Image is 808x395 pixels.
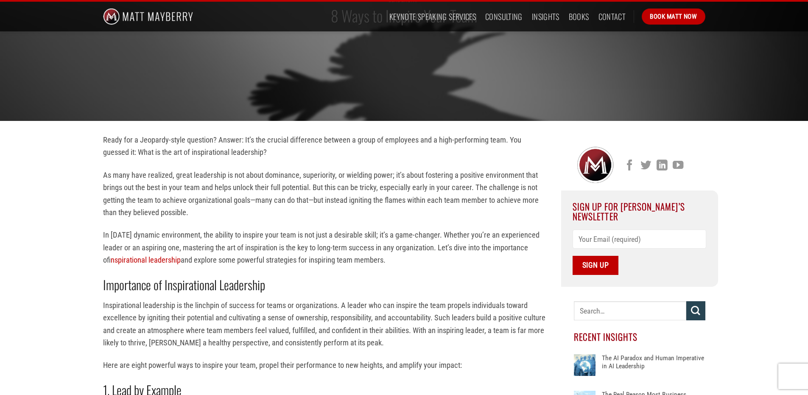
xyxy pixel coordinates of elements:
[103,299,548,349] p: Inspirational leadership is the linchpin of success for teams or organizations. A leader who can ...
[103,169,548,219] p: As many have realized, great leadership is not about dominance, superiority, or wielding power; i...
[642,8,705,25] a: Book Matt Now
[602,354,705,380] a: The AI Paradox and Human Imperative in AI Leadership
[569,9,589,24] a: Books
[103,2,193,31] img: Matt Mayberry
[574,330,638,343] span: Recent Insights
[573,230,706,275] form: Contact form
[640,160,651,172] a: Follow on Twitter
[532,9,559,24] a: Insights
[389,9,476,24] a: Keynote Speaking Services
[686,301,705,320] button: Submit
[103,134,548,159] p: Ready for a Jeopardy-style question? Answer: It’s the crucial difference between a group of emplo...
[573,256,618,275] input: Sign Up
[103,275,265,294] strong: Importance of Inspirational Leadership
[573,230,706,249] input: Your Email (required)
[657,160,667,172] a: Follow on LinkedIn
[485,9,523,24] a: Consulting
[111,255,181,264] a: inspirational leadership
[573,200,685,222] span: Sign Up For [PERSON_NAME]’s Newsletter
[673,160,683,172] a: Follow on YouTube
[650,11,697,22] span: Book Matt Now
[574,301,686,320] input: Search…
[103,229,548,266] p: In [DATE] dynamic environment, the ability to inspire your team is not just a desirable skill; it...
[598,9,626,24] a: Contact
[103,359,548,371] p: Here are eight powerful ways to inspire your team, propel their performance to new heights, and a...
[624,160,635,172] a: Follow on Facebook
